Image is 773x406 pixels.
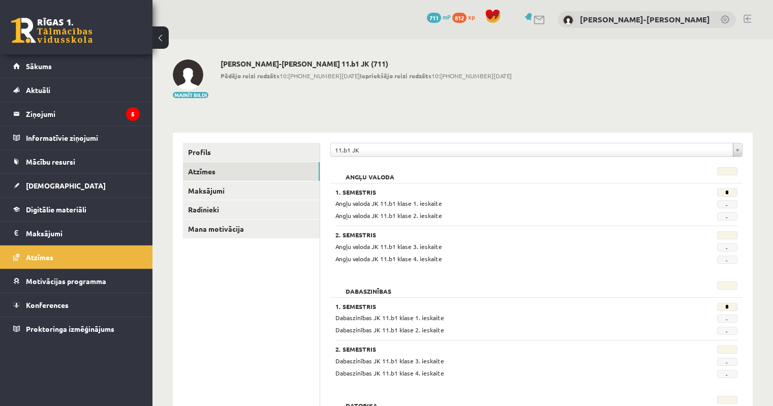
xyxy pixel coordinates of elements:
span: Proktoringa izmēģinājums [26,324,114,333]
span: - [717,327,737,335]
a: [DEMOGRAPHIC_DATA] [13,174,140,197]
span: Dabaszinības JK 11.b1 klase 2. ieskaite [335,326,444,334]
span: Atzīmes [26,253,53,262]
span: - [717,200,737,208]
h3: 1. Semestris [335,189,668,196]
span: Motivācijas programma [26,276,106,286]
h2: Dabaszinības [335,282,401,292]
a: [PERSON_NAME]-[PERSON_NAME] [580,14,710,24]
span: - [717,358,737,366]
span: Sākums [26,61,52,71]
span: 11.b1 JK [335,143,729,157]
a: Maksājumi [183,181,320,200]
a: Aktuāli [13,78,140,102]
span: - [717,212,737,221]
span: 812 [452,13,467,23]
span: Digitālie materiāli [26,205,86,214]
legend: Ziņojumi [26,102,140,126]
span: 10:[PHONE_NUMBER][DATE] 10:[PHONE_NUMBER][DATE] [221,71,512,80]
b: Pēdējo reizi redzēts [221,72,280,80]
span: - [717,243,737,252]
span: Angļu valoda JK 11.b1 klase 2. ieskaite [335,211,442,220]
span: - [717,315,737,323]
a: Sākums [13,54,140,78]
a: Proktoringa izmēģinājums [13,317,140,340]
a: 11.b1 JK [331,143,742,157]
span: Aktuāli [26,85,50,95]
a: Mācību resursi [13,150,140,173]
h2: Datorika [335,396,388,406]
a: Rīgas 1. Tālmācības vidusskola [11,18,92,43]
span: Dabaszinības JK 11.b1 klase 4. ieskaite [335,369,444,377]
h3: 2. Semestris [335,231,668,238]
span: xp [468,13,475,21]
a: Atzīmes [183,162,320,181]
a: Informatīvie ziņojumi [13,126,140,149]
h2: [PERSON_NAME]-[PERSON_NAME] 11.b1 JK (711) [221,59,512,68]
a: Digitālie materiāli [13,198,140,221]
legend: Informatīvie ziņojumi [26,126,140,149]
i: 5 [126,107,140,121]
a: Motivācijas programma [13,269,140,293]
a: 812 xp [452,13,480,21]
span: [DEMOGRAPHIC_DATA] [26,181,106,190]
h3: 1. Semestris [335,303,668,310]
span: Dabaszinības JK 11.b1 klase 3. ieskaite [335,357,444,365]
a: 711 mP [427,13,451,21]
span: Angļu valoda JK 11.b1 klase 1. ieskaite [335,199,442,207]
span: Angļu valoda JK 11.b1 klase 3. ieskaite [335,242,442,251]
img: Martins Frīdenbergs-Tomašs [563,15,573,25]
span: Mācību resursi [26,157,75,166]
span: mP [443,13,451,21]
a: Radinieki [183,200,320,219]
h2: Angļu valoda [335,167,405,177]
button: Mainīt bildi [173,92,208,98]
b: Iepriekšējo reizi redzēts [360,72,431,80]
a: Maksājumi [13,222,140,245]
legend: Maksājumi [26,222,140,245]
a: Mana motivācija [183,220,320,238]
a: Profils [183,143,320,162]
span: - [717,256,737,264]
span: Konferences [26,300,69,309]
h3: 2. Semestris [335,346,668,353]
a: Konferences [13,293,140,317]
img: Martins Frīdenbergs-Tomašs [173,59,203,90]
a: Atzīmes [13,245,140,269]
span: 711 [427,13,441,23]
a: Ziņojumi5 [13,102,140,126]
span: Dabaszinības JK 11.b1 klase 1. ieskaite [335,314,444,322]
span: Angļu valoda JK 11.b1 klase 4. ieskaite [335,255,442,263]
span: - [717,370,737,378]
